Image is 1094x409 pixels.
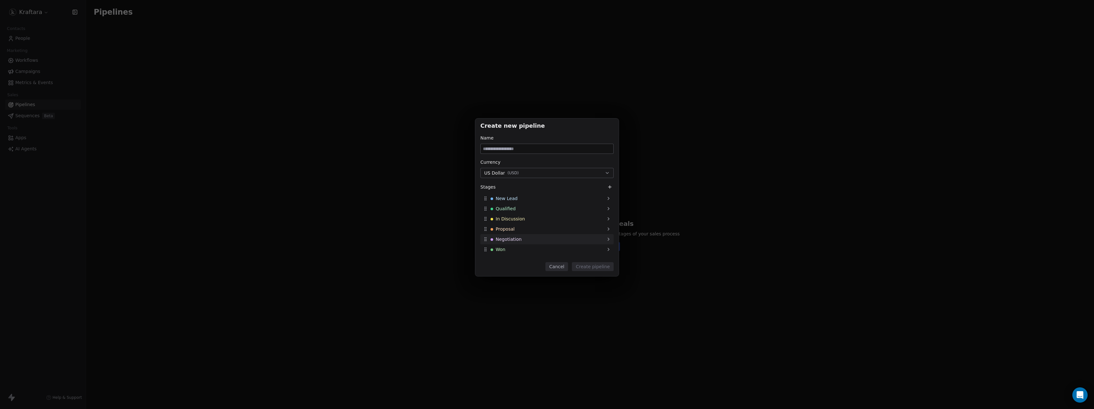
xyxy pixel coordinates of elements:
h1: Create new pipeline [480,124,614,130]
span: Qualified [496,205,516,212]
div: Qualified [480,204,614,214]
span: New Lead [496,195,518,202]
div: Currency [480,159,614,165]
span: Proposal [496,226,514,232]
span: In Discussion [496,216,525,222]
div: Proposal [480,224,614,234]
button: Create pipeline [572,262,614,271]
span: US Dollar [484,170,505,176]
button: US Dollar(USD) [480,168,614,178]
div: Lost [480,255,614,265]
span: ( USD ) [507,170,519,176]
span: Negotiation [496,236,521,242]
div: Won [480,244,614,255]
span: Won [496,246,505,253]
div: Name [480,135,614,141]
div: New Lead [480,193,614,204]
span: Lost [496,256,505,263]
div: In Discussion [480,214,614,224]
span: Stages [480,184,496,190]
div: Negotiation [480,234,614,244]
button: Cancel [545,262,568,271]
